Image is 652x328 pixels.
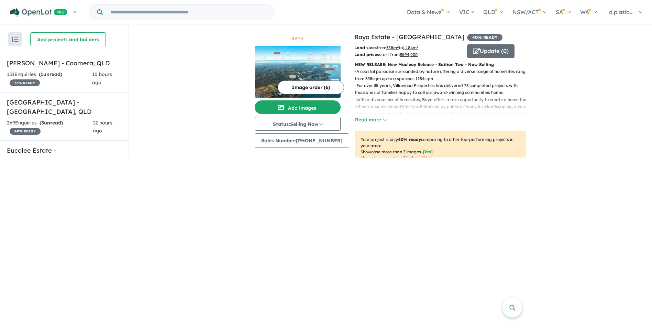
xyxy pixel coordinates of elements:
[354,52,379,57] b: Land prices
[354,44,462,51] p: from
[386,45,399,50] u: 358 m
[397,45,399,48] sup: 2
[354,33,464,41] a: Baya Estate - [GEOGRAPHIC_DATA]
[255,32,341,98] a: Baya Estate - Redland Bay LogoBaya Estate - Redland Bay
[354,51,462,58] p: start from
[467,44,515,58] button: Update (0)
[355,61,526,68] p: NEW RELEASE: New Macleay Release - Edition Two - Now Selling
[10,79,40,86] span: 35 % READY
[361,155,420,161] u: Showcase more than 3 listings
[255,100,341,114] button: Add images
[399,45,418,50] span: to
[257,35,338,43] img: Baya Estate - Redland Bay Logo
[422,155,432,161] span: [ No ]
[255,133,349,148] button: Sales Number:[PHONE_NUMBER]
[417,45,418,48] sup: 2
[10,8,67,17] img: Openlot PRO Logo White
[10,128,41,135] span: 40 % READY
[354,45,377,50] b: Land sizes
[7,98,122,116] h5: [GEOGRAPHIC_DATA] - [GEOGRAPHIC_DATA] , QLD
[467,34,502,41] span: 40 % READY
[355,82,532,96] p: - For over 35 years, Villawood Properties has delivered 73 completed projects with thousands of f...
[255,117,341,131] button: Status:Selling Now
[398,137,421,142] b: 40 % ready
[7,70,92,87] div: 151 Enquir ies
[423,149,433,154] span: [ Yes ]
[400,52,418,57] u: $ 594,900
[12,37,19,42] img: sort.svg
[355,68,532,82] p: - A coastal paradise surrounded by nature offering a diverse range of homesites ranging from 358s...
[278,80,344,94] button: Image order (6)
[92,71,112,86] span: 10 hours ago
[609,9,634,15] span: d.plazib...
[7,119,93,135] div: 269 Enquir ies
[104,5,273,20] input: Try estate name, suburb, builder or developer
[355,116,387,124] button: Read more
[355,96,532,124] p: - With a diverse mix of homesites, Baya offers a rare opportunity to create a home that reflects ...
[361,149,421,154] u: Showcase more than 3 images
[7,58,122,68] h5: [PERSON_NAME] - Coomera , QLD
[40,120,63,126] strong: ( unread)
[41,71,43,77] span: 1
[255,46,341,98] img: Baya Estate - Redland Bay
[39,71,62,77] strong: ( unread)
[7,146,122,164] h5: Eucalee Estate - [GEOGRAPHIC_DATA] , QLD
[41,120,44,126] span: 3
[403,45,418,50] u: 1,184 m
[93,120,112,134] span: 12 hours ago
[30,32,106,46] button: Add projects and builders
[355,131,526,241] p: Your project is only comparing to other top-performing projects in your area: - - - - - - - - - -...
